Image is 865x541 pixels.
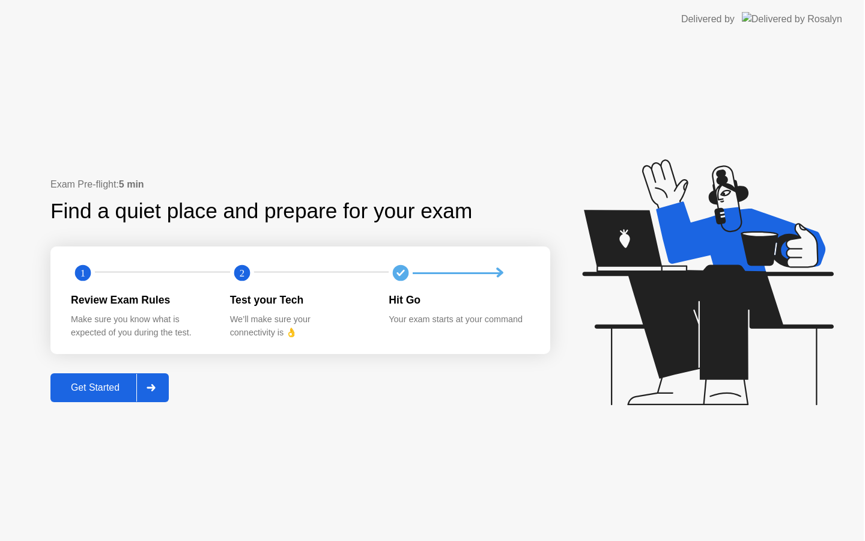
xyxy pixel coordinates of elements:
[389,292,529,308] div: Hit Go
[389,313,529,326] div: Your exam starts at your command
[50,177,550,192] div: Exam Pre-flight:
[230,313,370,339] div: We’ll make sure your connectivity is 👌
[71,313,211,339] div: Make sure you know what is expected of you during the test.
[50,195,474,227] div: Find a quiet place and prepare for your exam
[681,12,735,26] div: Delivered by
[230,292,370,308] div: Test your Tech
[240,267,244,279] text: 2
[80,267,85,279] text: 1
[71,292,211,308] div: Review Exam Rules
[54,382,136,393] div: Get Started
[50,373,169,402] button: Get Started
[119,179,144,189] b: 5 min
[742,12,842,26] img: Delivered by Rosalyn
